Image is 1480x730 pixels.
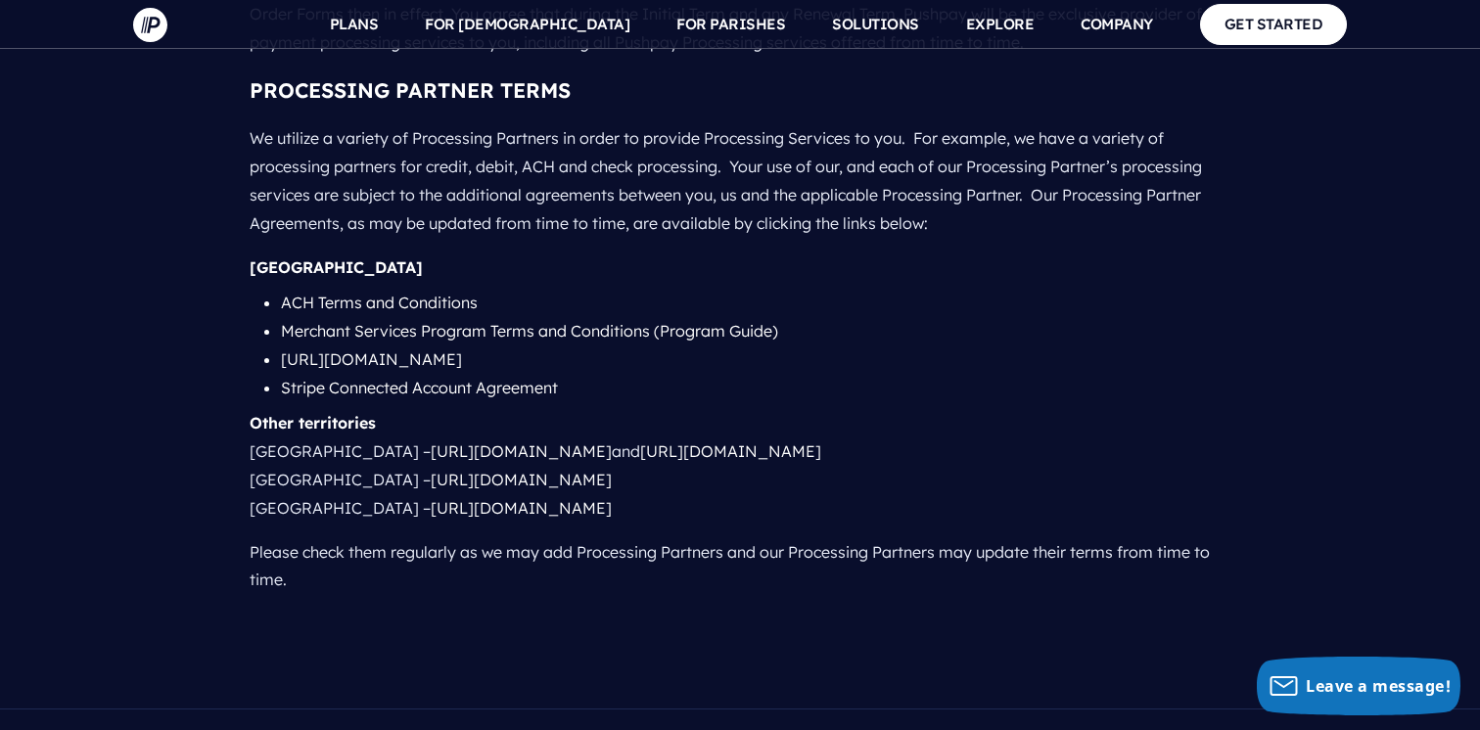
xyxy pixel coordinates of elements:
[250,257,423,277] b: [GEOGRAPHIC_DATA]
[250,413,376,433] b: Other territories
[250,401,1229,529] p: [GEOGRAPHIC_DATA] – and [GEOGRAPHIC_DATA] – [GEOGRAPHIC_DATA] –
[281,293,478,312] a: ACH Terms and Conditions
[281,378,558,397] a: Stripe Connected Account Agreement
[1306,675,1451,697] span: Leave a message!
[431,470,612,489] a: [URL][DOMAIN_NAME]
[431,498,612,518] a: [URL][DOMAIN_NAME]
[250,116,1229,245] p: We utilize a variety of Processing Partners in order to provide Processing Services to you. For e...
[250,530,1229,603] p: Please check them regularly as we may add Processing Partners and our Processing Partners may upd...
[431,441,612,461] a: [URL][DOMAIN_NAME]
[640,441,821,461] a: [URL][DOMAIN_NAME]
[281,321,778,341] a: Merchant Services Program Terms and Conditions (Program Guide)
[1200,4,1348,44] a: GET STARTED
[1257,657,1460,715] button: Leave a message!
[281,349,462,369] a: [URL][DOMAIN_NAME]
[250,77,571,103] b: PROCESSING PARTNER TERMS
